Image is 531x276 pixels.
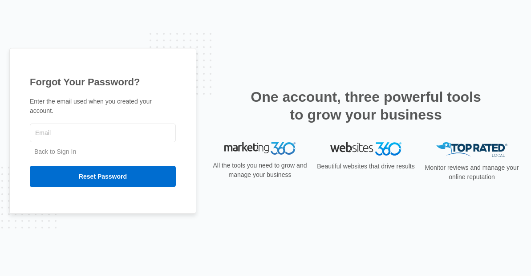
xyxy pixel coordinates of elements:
img: Marketing 360 [224,142,296,155]
input: Reset Password [30,166,176,187]
p: Beautiful websites that drive results [316,162,416,171]
input: Email [30,124,176,142]
p: All the tools you need to grow and manage your business [210,161,310,180]
p: Monitor reviews and manage your online reputation [422,163,522,182]
h1: Forgot Your Password? [30,75,176,89]
img: Websites 360 [330,142,401,155]
h2: One account, three powerful tools to grow your business [248,88,484,124]
a: Back to Sign In [34,148,76,155]
p: Enter the email used when you created your account. [30,97,176,116]
img: Top Rated Local [436,142,507,157]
